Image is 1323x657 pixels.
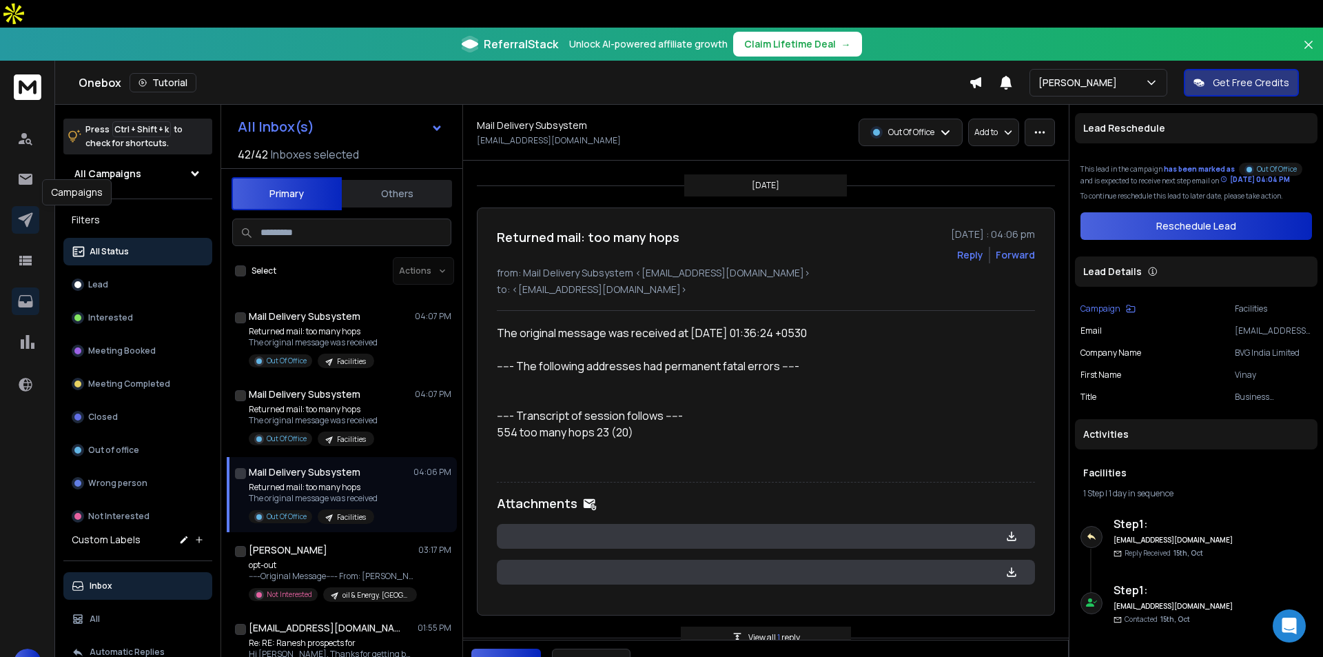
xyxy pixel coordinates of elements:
p: Vinay [1235,370,1312,381]
p: First Name [1080,370,1121,381]
p: Reply Received [1125,548,1203,558]
p: BVG India Limited [1235,347,1312,358]
p: Inbox [90,580,112,592]
div: Activities [1075,419,1318,449]
div: [DATE] 04:04 PM [1220,174,1290,185]
p: Press to check for shortcuts. [85,123,183,150]
p: Campaign [1080,303,1120,314]
p: to: <[EMAIL_ADDRESS][DOMAIN_NAME]> [497,283,1035,296]
h3: Filters [63,210,212,230]
button: Others [342,179,452,209]
p: [DATE] : 04:06 pm [951,228,1035,241]
p: [PERSON_NAME] [1038,76,1122,90]
p: The original message was received [249,337,378,348]
p: oil & Energy. [GEOGRAPHIC_DATA] [342,590,409,600]
p: Wrong person [88,478,147,489]
button: Closed [63,403,212,431]
h3: Custom Labels [72,533,141,547]
h1: Mail Delivery Subsystem [249,387,360,401]
p: Out Of Office [267,356,307,366]
p: Facilities [337,434,366,445]
p: To continue reschedule this lead to later date, please take action. [1080,191,1313,201]
button: All Inbox(s) [227,113,454,141]
div: The original message was received at [DATE] 01:36:24 +0530 ----- The following addresses had perm... [497,325,910,468]
div: This lead in the campaign and is expected to receive next step email on [1080,160,1313,185]
p: 04:07 PM [415,311,451,322]
button: Close banner [1300,36,1317,69]
button: Primary [232,177,342,210]
button: Wrong person [63,469,212,497]
button: Reply [957,248,983,262]
button: Campaign [1080,303,1136,314]
span: → [841,37,851,51]
p: All Status [90,246,129,257]
p: Facilities [337,512,366,523]
p: Out Of Office [267,512,307,522]
p: Meeting Booked [88,345,156,356]
span: Ctrl + Shift + k [112,121,171,137]
p: [EMAIL_ADDRESS][DOMAIN_NAME] [477,135,621,146]
div: | [1083,488,1310,499]
p: 04:06 PM [413,467,451,478]
p: Re: RE: Ranesh prospects for [249,638,414,649]
button: Lead [63,271,212,299]
div: Campaigns [42,179,112,205]
span: ReferralStack [484,36,558,52]
h1: Facilities [1083,466,1310,480]
p: Returned mail: too many hops [249,326,378,337]
h3: Inboxes selected [271,146,359,163]
p: Add to [974,127,998,138]
p: Closed [88,412,118,423]
p: Facilities [1235,303,1312,314]
p: from: Mail Delivery Subsystem <[EMAIL_ADDRESS][DOMAIN_NAME]> [497,266,1035,280]
button: Claim Lifetime Deal→ [733,32,862,57]
p: 03:17 PM [418,545,451,556]
button: All Status [63,238,212,265]
p: opt-out [249,560,414,571]
p: The original message was received [249,415,378,426]
p: Out Of Office [1257,164,1297,174]
button: Reschedule Lead [1080,212,1313,240]
p: Not Interested [88,511,150,522]
span: 1 Step [1083,487,1104,499]
span: 15th, Oct [1173,548,1203,558]
h6: Step 1 : [1114,582,1234,598]
span: 1 [777,631,781,643]
p: Business Development Manager - [GEOGRAPHIC_DATA] & Overseas [1235,392,1312,403]
p: Out of office [88,445,139,456]
h1: Mail Delivery Subsystem [249,310,360,323]
p: Not Interested [267,589,312,600]
p: Lead [88,279,108,290]
p: Out Of Office [888,127,934,138]
p: Company Name [1080,347,1141,358]
h1: [EMAIL_ADDRESS][DOMAIN_NAME] [249,621,400,635]
button: Meeting Booked [63,337,212,365]
p: title [1080,392,1096,403]
p: Contacted [1125,614,1190,625]
p: Returned mail: too many hops [249,404,378,415]
h1: [PERSON_NAME] [249,543,327,557]
h6: [EMAIL_ADDRESS][DOMAIN_NAME] [1114,601,1234,611]
button: Not Interested [63,503,212,530]
span: 1 day in sequence [1109,487,1173,499]
button: Get Free Credits [1184,69,1299,97]
p: Unlock AI-powered affiliate growth [569,37,728,51]
h6: Step 1 : [1114,516,1234,532]
div: Forward [996,248,1035,262]
p: [DATE] [752,180,779,191]
p: 04:07 PM [415,389,451,400]
div: Open Intercom Messenger [1273,609,1306,643]
h6: [EMAIL_ADDRESS][DOMAIN_NAME] [1114,535,1234,545]
h1: Mail Delivery Subsystem [477,119,587,132]
p: Meeting Completed [88,378,170,390]
h1: All Campaigns [74,167,141,181]
p: View all reply [748,632,800,643]
p: Get Free Credits [1213,76,1289,90]
span: 15th, Oct [1160,614,1190,624]
span: has been marked as [1164,164,1235,174]
p: Lead Reschedule [1083,121,1165,135]
button: Inbox [63,572,212,600]
p: Returned mail: too many hops [249,482,378,493]
button: All Campaigns [63,160,212,188]
p: Interested [88,312,133,323]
